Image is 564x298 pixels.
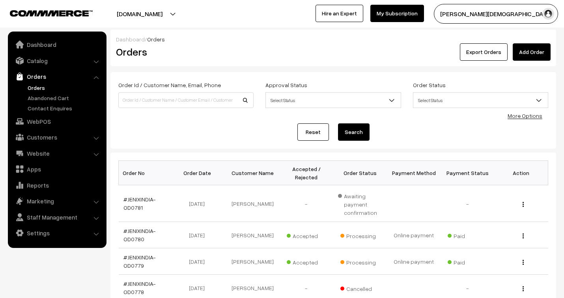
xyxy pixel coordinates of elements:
[513,43,551,61] a: Add Order
[434,4,558,24] button: [PERSON_NAME][DEMOGRAPHIC_DATA]
[280,185,333,222] td: -
[10,146,104,160] a: Website
[340,283,380,293] span: Cancelled
[10,178,104,192] a: Reports
[226,248,280,275] td: [PERSON_NAME]
[10,194,104,208] a: Marketing
[10,114,104,129] a: WebPOS
[226,161,280,185] th: Customer Name
[26,104,104,112] a: Contact Enquires
[523,233,524,238] img: Menu
[542,8,554,20] img: user
[265,92,401,108] span: Select Status
[10,210,104,224] a: Staff Management
[89,4,190,24] button: [DOMAIN_NAME]
[316,5,363,22] a: Hire an Expert
[172,248,226,275] td: [DATE]
[297,123,329,141] a: Reset
[413,81,446,89] label: Order Status
[338,190,382,217] span: Awaiting payment confirmation
[10,130,104,144] a: Customers
[387,222,441,248] td: Online payment
[226,222,280,248] td: [PERSON_NAME]
[123,196,156,211] a: #JENIXINDIA-OD0781
[10,10,93,16] img: COMMMERCE
[370,5,424,22] a: My Subscription
[147,36,165,43] span: Orders
[413,93,548,107] span: Select Status
[172,161,226,185] th: Order Date
[448,230,487,240] span: Paid
[287,256,326,266] span: Accepted
[119,161,172,185] th: Order No
[340,256,380,266] span: Processing
[448,256,487,266] span: Paid
[387,161,441,185] th: Payment Method
[523,202,524,207] img: Menu
[508,112,542,119] a: More Options
[116,35,551,43] div: /
[333,161,387,185] th: Order Status
[340,230,380,240] span: Processing
[441,185,494,222] td: -
[172,222,226,248] td: [DATE]
[10,37,104,52] a: Dashboard
[10,69,104,84] a: Orders
[118,92,254,108] input: Order Id / Customer Name / Customer Email / Customer Phone
[26,84,104,92] a: Orders
[123,254,156,269] a: #JENIXINDIA-OD0779
[523,286,524,291] img: Menu
[494,161,548,185] th: Action
[226,185,280,222] td: [PERSON_NAME]
[10,162,104,176] a: Apps
[10,54,104,68] a: Catalog
[26,94,104,102] a: Abandoned Cart
[441,161,494,185] th: Payment Status
[413,92,548,108] span: Select Status
[116,36,145,43] a: Dashboard
[387,248,441,275] td: Online payment
[123,227,156,242] a: #JENIXINDIA-OD0780
[280,161,333,185] th: Accepted / Rejected
[123,280,156,295] a: #JENIXINDIA-OD0778
[523,260,524,265] img: Menu
[287,230,326,240] span: Accepted
[460,43,508,61] button: Export Orders
[265,81,307,89] label: Approval Status
[338,123,370,141] button: Search
[10,8,79,17] a: COMMMERCE
[10,226,104,240] a: Settings
[172,185,226,222] td: [DATE]
[118,81,221,89] label: Order Id / Customer Name, Email, Phone
[116,46,253,58] h2: Orders
[266,93,400,107] span: Select Status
